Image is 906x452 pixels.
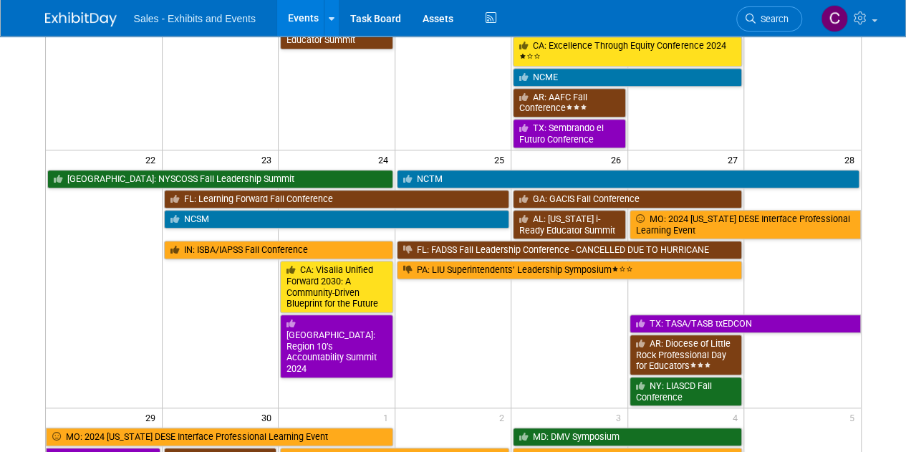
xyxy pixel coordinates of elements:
span: 24 [377,150,395,168]
a: CA: Excellence Through Equity Conference 2024 [513,37,742,66]
a: TX: TASA/TASB txEDCON [630,314,861,333]
a: TX: Sembrando el Futuro Conference [513,119,626,148]
span: Search [756,14,789,24]
a: AL: [US_STATE] i-Ready Educator Summit [513,210,626,239]
a: MD: DMV Symposium [513,428,742,446]
img: Christine Lurz [821,5,848,32]
span: 2 [498,408,511,426]
a: AR: AAFC Fall Conference [513,88,626,117]
img: ExhibitDay [45,12,117,27]
span: 29 [144,408,162,426]
span: 5 [848,408,861,426]
a: NCSM [164,210,510,229]
a: PA: LIU Superintendents’ Leadership Symposium [397,261,743,279]
a: MO: 2024 [US_STATE] DESE Interface Professional Learning Event [630,210,861,239]
span: 30 [260,408,278,426]
span: 1 [382,408,395,426]
a: FL: Learning Forward Fall Conference [164,190,510,208]
span: 25 [493,150,511,168]
span: 4 [731,408,743,426]
a: NCME [513,68,742,87]
a: NCTM [397,170,859,188]
span: 22 [144,150,162,168]
a: [GEOGRAPHIC_DATA]: NYSCOSS Fall Leadership Summit [47,170,393,188]
span: 26 [609,150,627,168]
a: [GEOGRAPHIC_DATA]: Region 10’s Accountability Summit 2024 [280,314,393,378]
span: 3 [615,408,627,426]
span: 27 [726,150,743,168]
a: GA: GACIS Fall Conference [513,190,742,208]
a: NY: LIASCD Fall Conference [630,377,743,406]
a: IN: ISBA/IAPSS Fall Conference [164,241,393,259]
a: AR: Diocese of Little Rock Professional Day for Educators [630,335,743,375]
a: MO: 2024 [US_STATE] DESE Interface Professional Learning Event [46,428,393,446]
span: Sales - Exhibits and Events [134,13,256,24]
a: CA: Visalia Unified Forward 2030: A Community-Driven Blueprint for the Future [280,261,393,313]
a: FL: FADSS Fall Leadership Conference - CANCELLED DUE TO HURRICANE [397,241,743,259]
a: Search [736,6,802,32]
span: 23 [260,150,278,168]
span: 28 [843,150,861,168]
